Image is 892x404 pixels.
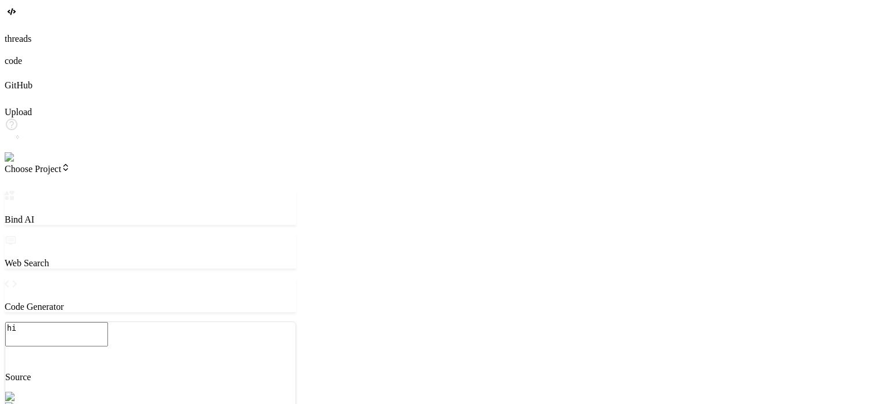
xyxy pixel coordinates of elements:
label: GitHub [5,80,33,90]
label: Upload [5,107,32,117]
img: signin [5,152,37,163]
p: Bind AI [5,214,296,225]
textarea: hi [5,322,108,346]
p: Code Generator [5,302,296,312]
p: Source [5,372,296,382]
p: Web Search [5,258,296,269]
label: code [5,56,22,66]
span: Choose Project [5,164,70,174]
label: threads [5,34,31,44]
img: Pick Models [5,392,61,402]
